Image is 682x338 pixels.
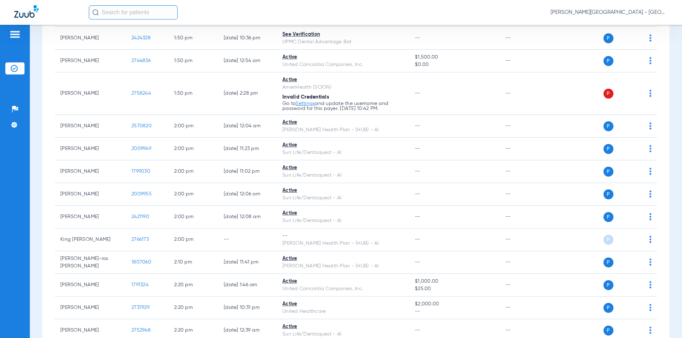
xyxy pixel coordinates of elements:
img: group-dot-blue.svg [649,57,651,64]
td: 2:10 PM [168,251,218,274]
span: P [603,56,613,66]
div: Sun Life/Dentaquest - AI [282,172,404,179]
td: [PERSON_NAME] [55,183,126,206]
div: -- [282,232,404,240]
span: -- [415,260,420,265]
span: [PERSON_NAME][GEOGRAPHIC_DATA] - [GEOGRAPHIC_DATA] [551,9,668,16]
span: -- [415,123,420,128]
img: hamburger-icon [9,30,21,39]
span: -- [415,308,494,315]
td: [PERSON_NAME] [55,297,126,319]
span: -- [415,169,420,174]
td: [PERSON_NAME]-ros [PERSON_NAME] [55,251,126,274]
span: -- [415,91,420,96]
img: group-dot-blue.svg [649,190,651,198]
input: Search for patients [89,5,178,20]
span: 2424328 [131,35,151,40]
span: P [603,167,613,177]
span: 2737929 [131,305,150,310]
td: 2:00 PM [168,206,218,228]
div: Active [282,54,404,61]
span: -- [415,214,420,219]
span: -- [415,237,420,242]
span: -- [415,35,420,40]
span: $2,000.00 [415,300,494,308]
td: [DATE] 12:54 AM [218,50,277,72]
span: P [603,121,613,131]
td: [DATE] 11:02 PM [218,160,277,183]
td: -- [500,27,548,50]
td: [PERSON_NAME] [55,27,126,50]
div: Active [282,164,404,172]
span: $0.00 [415,61,494,68]
div: Active [282,300,404,308]
span: 2570820 [131,123,152,128]
div: United Concordia Companies, Inc. [282,61,404,68]
td: -- [500,160,548,183]
p: Go to and update the username and password for this payer. [DATE] 10:42 PM. [282,101,404,111]
div: Active [282,76,404,84]
td: 1:50 PM [168,72,218,115]
td: King [PERSON_NAME] [55,228,126,251]
div: Active [282,210,404,217]
img: group-dot-blue.svg [649,122,651,129]
div: United Concordia Companies, Inc. [282,285,404,293]
div: Sun Life/Dentaquest - AI [282,194,404,202]
span: 2009949 [131,146,151,151]
iframe: Chat Widget [646,304,682,338]
div: See Verification [282,31,404,38]
span: P [603,303,613,313]
a: Settings [296,101,315,106]
div: [PERSON_NAME] Health Plan - (HUB) - AI [282,262,404,270]
td: [DATE] 10:36 PM [218,27,277,50]
span: P [603,326,613,336]
td: 2:20 PM [168,274,218,297]
div: UPMC Dental Advantage Bot [282,38,404,46]
td: -- [500,115,548,138]
td: [DATE] 12:08 AM [218,206,277,228]
td: 1:50 PM [168,50,218,72]
td: [PERSON_NAME] [55,72,126,115]
span: P [603,257,613,267]
td: 2:20 PM [168,297,218,319]
td: [PERSON_NAME] [55,206,126,228]
td: 2:00 PM [168,228,218,251]
td: [DATE] 1:46 AM [218,274,277,297]
span: 2758244 [131,91,151,96]
td: [PERSON_NAME] [55,160,126,183]
td: [PERSON_NAME] [55,115,126,138]
span: 1791324 [131,282,148,287]
td: 2:00 PM [168,115,218,138]
td: -- [500,206,548,228]
span: P [603,189,613,199]
td: -- [500,138,548,160]
td: [DATE] 12:06 AM [218,183,277,206]
div: Active [282,142,404,149]
span: P [603,212,613,222]
td: 2:00 PM [168,183,218,206]
img: group-dot-blue.svg [649,90,651,97]
div: Sun Life/Dentaquest - AI [282,149,404,156]
span: 2421190 [131,214,149,219]
td: [PERSON_NAME] [55,274,126,297]
img: Search Icon [92,9,99,16]
span: $1,500.00 [415,54,494,61]
div: Active [282,323,404,331]
td: [DATE] 12:04 AM [218,115,277,138]
span: 2752948 [131,328,151,333]
td: -- [500,274,548,297]
td: -- [500,228,548,251]
span: P [603,89,613,99]
div: Sun Life/Dentaquest - AI [282,217,404,225]
span: $25.00 [415,285,494,293]
div: Active [282,187,404,194]
span: $1,000.00 [415,278,494,285]
span: P [603,33,613,43]
span: 2009955 [131,192,152,196]
td: -- [500,183,548,206]
td: [PERSON_NAME] [55,50,126,72]
img: group-dot-blue.svg [649,213,651,220]
td: 2:00 PM [168,160,218,183]
div: Active [282,255,404,262]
